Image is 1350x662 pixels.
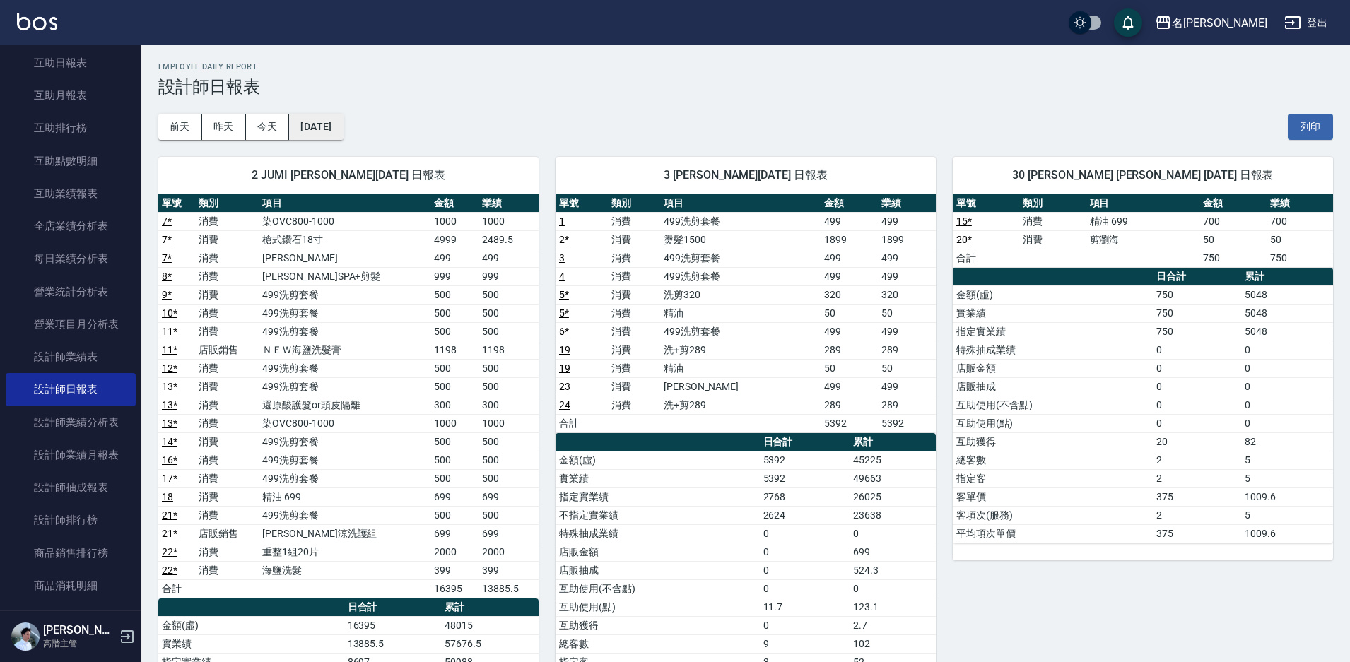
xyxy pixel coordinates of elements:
[158,616,344,634] td: 金額(虛)
[660,249,821,267] td: 499洗剪套餐
[1241,268,1333,286] th: 累計
[821,212,879,230] td: 499
[1153,487,1241,506] td: 375
[1199,212,1266,230] td: 700
[195,487,259,506] td: 消費
[259,377,430,396] td: 499洗剪套餐
[953,194,1019,213] th: 單號
[760,543,850,561] td: 0
[556,506,760,524] td: 不指定實業績
[953,469,1153,487] td: 指定客
[1153,524,1241,543] td: 375
[1153,304,1241,322] td: 750
[479,359,539,377] td: 500
[430,249,479,267] td: 499
[479,543,539,561] td: 2000
[559,271,565,282] a: 4
[259,359,430,377] td: 499洗剪套餐
[760,451,850,469] td: 5392
[259,341,430,359] td: ＮＥＷ海鹽洗髮膏
[821,377,879,396] td: 499
[479,414,539,432] td: 1000
[195,396,259,414] td: 消費
[479,396,539,414] td: 300
[850,451,936,469] td: 45225
[1241,432,1333,451] td: 82
[821,304,879,322] td: 50
[878,285,936,304] td: 320
[259,212,430,230] td: 染OVC800-1000
[479,469,539,487] td: 500
[195,561,259,579] td: 消費
[878,304,936,322] td: 50
[556,469,760,487] td: 實業績
[1241,396,1333,414] td: 0
[1199,230,1266,249] td: 50
[850,524,936,543] td: 0
[259,432,430,451] td: 499洗剪套餐
[195,194,259,213] th: 類別
[1267,212,1333,230] td: 700
[878,267,936,285] td: 499
[850,543,936,561] td: 699
[1019,212,1086,230] td: 消費
[1267,249,1333,267] td: 750
[259,285,430,304] td: 499洗剪套餐
[953,304,1153,322] td: 實業績
[430,212,479,230] td: 1000
[6,537,136,569] a: 商品銷售排行榜
[1241,359,1333,377] td: 0
[6,276,136,308] a: 營業統計分析表
[573,168,919,182] span: 3 [PERSON_NAME][DATE] 日報表
[850,598,936,616] td: 123.1
[6,177,136,210] a: 互助業績報表
[259,249,430,267] td: [PERSON_NAME]
[195,414,259,432] td: 消費
[43,623,115,637] h5: [PERSON_NAME]
[1153,377,1241,396] td: 0
[479,432,539,451] td: 500
[608,230,660,249] td: 消費
[1153,322,1241,341] td: 750
[430,543,479,561] td: 2000
[6,341,136,373] a: 設計師業績表
[878,212,936,230] td: 499
[608,304,660,322] td: 消費
[259,414,430,432] td: 染OVC800-1000
[195,432,259,451] td: 消費
[195,285,259,304] td: 消費
[259,304,430,322] td: 499洗剪套餐
[821,396,879,414] td: 289
[760,433,850,451] th: 日合計
[1199,194,1266,213] th: 金額
[195,267,259,285] td: 消費
[195,377,259,396] td: 消費
[850,469,936,487] td: 49663
[1267,194,1333,213] th: 業績
[953,268,1333,543] table: a dense table
[760,524,850,543] td: 0
[202,114,246,140] button: 昨天
[660,285,821,304] td: 洗剪320
[6,47,136,79] a: 互助日報表
[479,341,539,359] td: 1198
[953,377,1153,396] td: 店販抽成
[953,396,1153,414] td: 互助使用(不含點)
[821,230,879,249] td: 1899
[821,414,879,432] td: 5392
[430,579,479,598] td: 16395
[6,471,136,504] a: 設計師抽成報表
[1153,396,1241,414] td: 0
[195,230,259,249] td: 消費
[479,194,539,213] th: 業績
[43,637,115,650] p: 高階主管
[850,433,936,451] th: 累計
[1241,414,1333,432] td: 0
[850,506,936,524] td: 23638
[556,524,760,543] td: 特殊抽成業績
[559,344,570,355] a: 19
[1153,285,1241,304] td: 750
[175,168,522,182] span: 2 JUMI [PERSON_NAME][DATE] 日報表
[1114,8,1142,37] button: save
[158,114,202,140] button: 前天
